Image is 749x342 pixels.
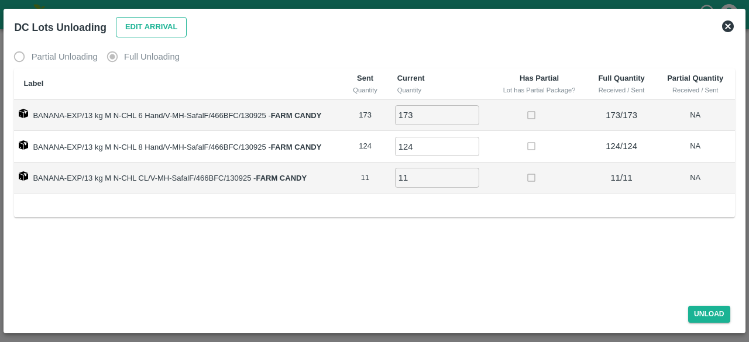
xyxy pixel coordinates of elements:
[342,163,387,194] td: 11
[656,100,735,132] td: NA
[124,50,180,63] span: Full Unloading
[19,171,28,181] img: box
[116,17,187,37] button: Edit Arrival
[271,143,322,151] strong: FARM CANDY
[665,85,726,95] div: Received / Sent
[395,105,479,125] input: 0
[397,74,425,82] b: Current
[342,100,387,132] td: 173
[14,22,106,33] b: DC Lots Unloading
[596,85,646,95] div: Received / Sent
[667,74,723,82] b: Partial Quantity
[592,171,651,184] p: 11 / 11
[342,131,387,163] td: 124
[357,74,373,82] b: Sent
[352,85,378,95] div: Quantity
[501,85,578,95] div: Lot has Partial Package?
[14,131,342,163] td: BANANA-EXP/13 kg M N-CHL 8 Hand/V-MH-SafalF/466BFC/130925 -
[32,50,98,63] span: Partial Unloading
[598,74,644,82] b: Full Quantity
[395,168,479,187] input: 0
[592,140,651,153] p: 124 / 124
[14,163,342,194] td: BANANA-EXP/13 kg M N-CHL CL/V-MH-SafalF/466BFC/130925 -
[271,111,322,120] strong: FARM CANDY
[520,74,559,82] b: Has Partial
[592,109,651,122] p: 173 / 173
[256,174,307,182] strong: FARM CANDY
[23,79,43,88] b: Label
[656,163,735,194] td: NA
[656,131,735,163] td: NA
[397,85,482,95] div: Quantity
[19,140,28,150] img: box
[19,109,28,118] img: box
[688,306,730,323] button: Unload
[14,100,342,132] td: BANANA-EXP/13 kg M N-CHL 6 Hand/V-MH-SafalF/466BFC/130925 -
[395,137,479,156] input: 0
